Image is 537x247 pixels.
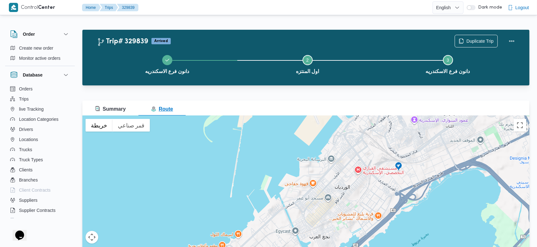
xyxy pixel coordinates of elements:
span: اول المنتزه [296,68,319,75]
span: Create new order [19,44,53,52]
h3: Database [23,71,42,79]
span: Locations [19,136,38,143]
button: دانون فرع الاسكندريه [378,47,518,80]
button: Order [10,30,70,38]
b: Arrived [154,39,168,43]
button: عرض خريطة الشارع [86,119,112,132]
span: Supplier Contracts [19,207,55,214]
button: اول المنتزه [237,47,378,80]
button: تبديل إلى العرض ملء الشاشة [514,119,526,132]
span: Location Categories [19,115,59,123]
span: Orders [19,85,33,93]
span: 3 [447,58,449,63]
img: X8yXhbKr1z7QwAAAABJRU5ErkJggg== [9,3,18,12]
button: Actions [505,35,518,47]
button: Duplicate Trip [455,35,498,47]
span: Trips [19,95,29,103]
button: Devices [8,215,72,225]
button: Truck Types [8,155,72,165]
b: Center [38,5,55,10]
span: Devices [19,217,35,224]
button: دانون فرع الاسكندريه [97,47,237,80]
button: Trips [100,4,118,11]
span: Duplicate Trip [466,37,494,45]
iframe: chat widget [6,222,27,241]
svg: Step 1 is complete [165,58,170,63]
span: Client Contracts [19,186,51,194]
span: Drivers [19,126,33,133]
button: 329839 [117,4,138,11]
button: عناصر التحكّم بطريقة عرض الخريطة [86,231,98,244]
span: Dark mode [476,5,502,10]
span: 2 [306,58,309,63]
button: Create new order [8,43,72,53]
span: دانون فرع الاسكندريه [426,68,470,75]
button: Supplier Contracts [8,205,72,215]
span: Truck Types [19,156,43,164]
span: Arrived [151,38,171,44]
h2: Trip# 329839 [97,38,148,46]
span: Route [151,106,173,112]
button: Home [82,4,101,11]
span: Summary [95,106,126,112]
button: Database [10,71,70,79]
button: Clients [8,165,72,175]
button: Branches [8,175,72,185]
button: Trucks [8,145,72,155]
button: Locations [8,134,72,145]
span: live Tracking [19,105,44,113]
span: Trucks [19,146,32,153]
span: دانون فرع الاسكندريه [145,68,189,75]
span: Logout [515,4,529,11]
button: Drivers [8,124,72,134]
button: Location Categories [8,114,72,124]
h3: Order [23,30,35,38]
div: Database [5,84,75,221]
button: Suppliers [8,195,72,205]
button: Monitor active orders [8,53,72,63]
div: Order [5,43,75,66]
button: Client Contracts [8,185,72,195]
span: Clients [19,166,33,174]
button: Orders [8,84,72,94]
span: Monitor active orders [19,54,61,62]
button: عرض صور القمر الصناعي [112,119,150,132]
button: live Tracking [8,104,72,114]
span: Branches [19,176,38,184]
span: Suppliers [19,196,37,204]
button: Logout [505,1,532,14]
button: Trips [8,94,72,104]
